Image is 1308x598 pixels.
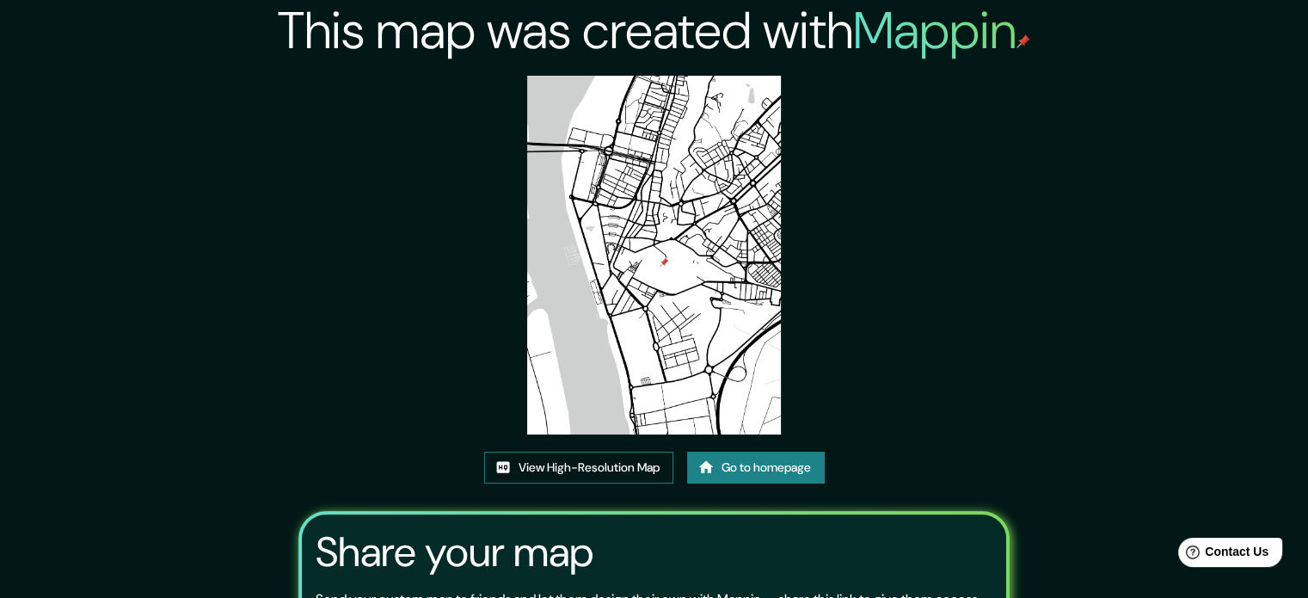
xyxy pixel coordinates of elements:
[1155,531,1289,579] iframe: Help widget launcher
[687,452,825,484] a: Go to homepage
[1016,34,1030,48] img: mappin-pin
[484,452,673,484] a: View High-Resolution Map
[316,528,593,576] h3: Share your map
[527,76,781,435] img: created-map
